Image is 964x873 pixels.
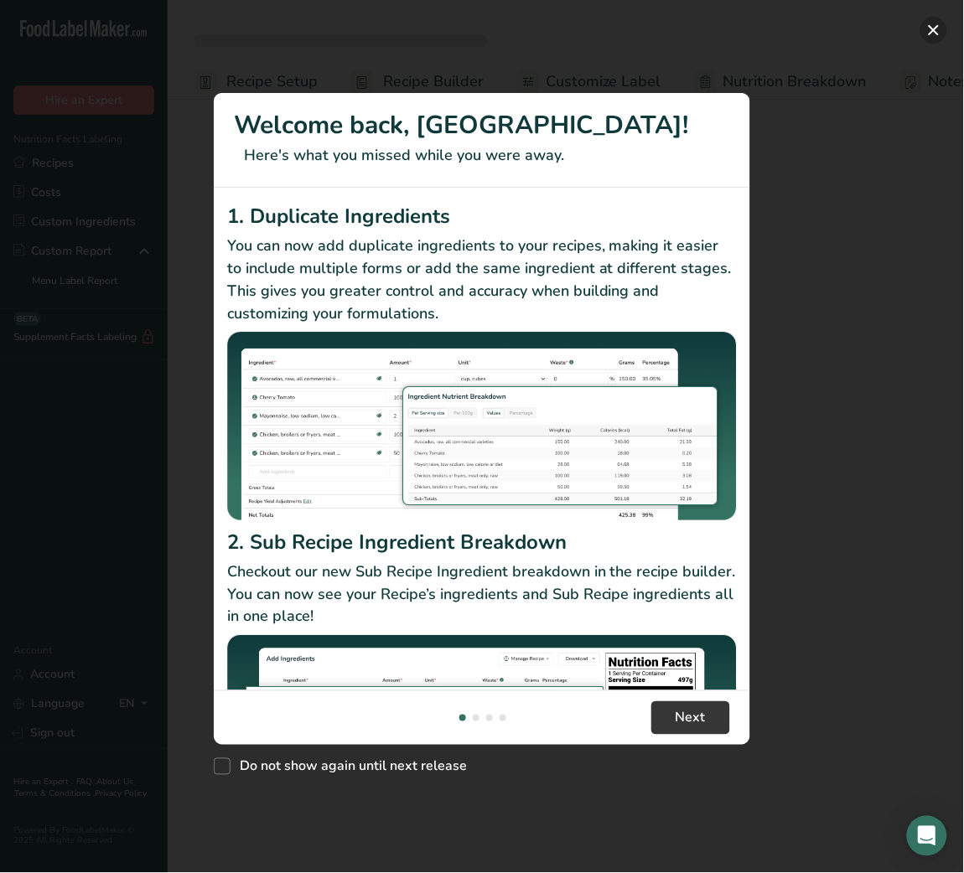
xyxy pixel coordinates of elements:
[676,708,706,728] span: Next
[227,332,737,522] img: Duplicate Ingredients
[227,235,737,325] p: You can now add duplicate ingredients to your recipes, making it easier to include multiple forms...
[227,527,737,557] h2: 2. Sub Recipe Ingredient Breakdown
[231,758,467,775] span: Do not show again until next release
[227,560,737,628] p: Checkout our new Sub Recipe Ingredient breakdown in the recipe builder. You can now see your Reci...
[227,201,737,231] h2: 1. Duplicate Ingredients
[227,635,737,825] img: Sub Recipe Ingredient Breakdown
[234,106,730,144] h1: Welcome back, [GEOGRAPHIC_DATA]!
[651,701,730,735] button: Next
[234,144,730,167] p: Here's what you missed while you were away.
[907,816,947,856] div: Open Intercom Messenger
